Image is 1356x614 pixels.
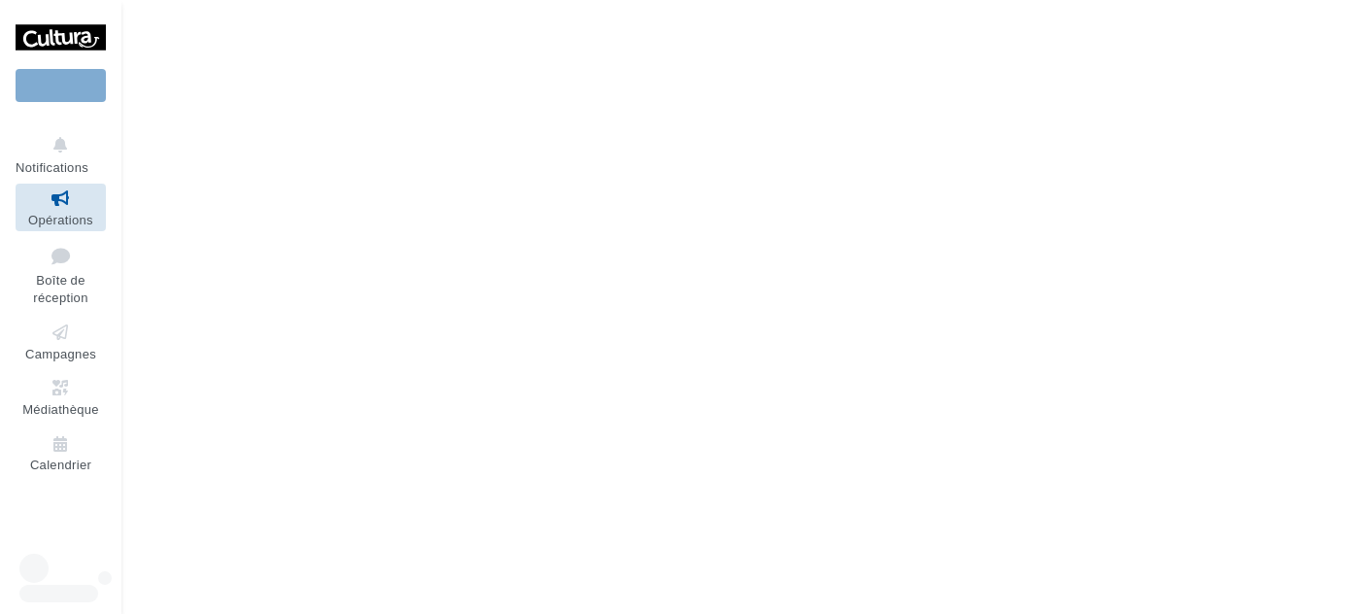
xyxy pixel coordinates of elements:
span: Notifications [16,159,88,175]
span: Médiathèque [22,401,99,417]
a: Campagnes [16,318,106,365]
a: Médiathèque [16,373,106,421]
span: Calendrier [30,458,91,473]
a: Opérations [16,184,106,231]
a: Calendrier [16,429,106,477]
a: Boîte de réception [16,239,106,310]
div: Nouvelle campagne [16,69,106,102]
span: Campagnes [25,346,96,361]
span: Boîte de réception [33,272,87,306]
span: Opérations [28,212,93,227]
